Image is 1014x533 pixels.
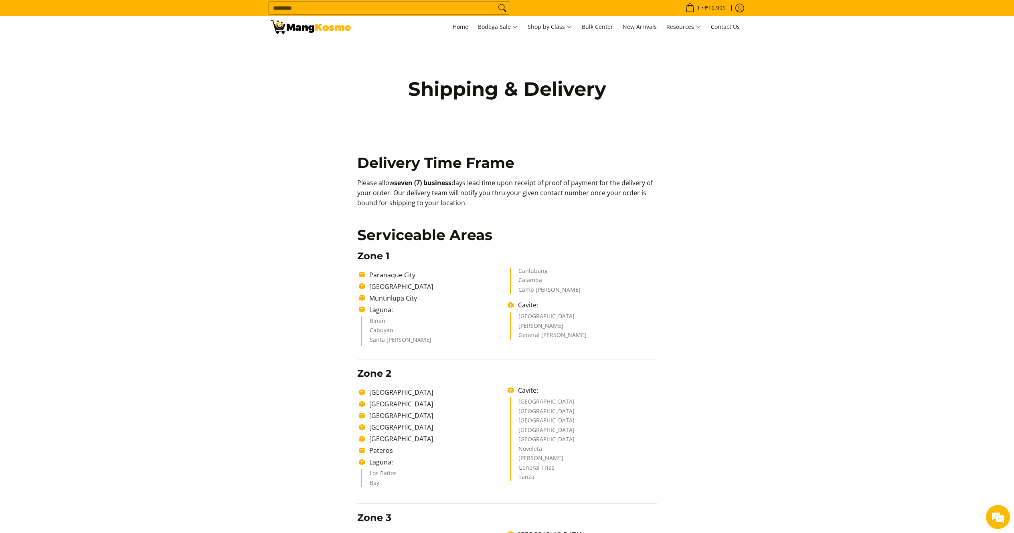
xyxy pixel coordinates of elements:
li: [GEOGRAPHIC_DATA] [365,282,508,291]
span: 1 [696,5,701,11]
li: [PERSON_NAME] [518,455,649,465]
h3: Zone 2 [357,367,657,380]
a: Bulk Center [578,16,617,38]
li: [GEOGRAPHIC_DATA] [365,434,508,444]
li: [GEOGRAPHIC_DATA] [365,388,508,397]
span: New Arrivals [623,23,657,30]
li: [GEOGRAPHIC_DATA] [518,427,649,437]
a: Bodega Sale [474,16,522,38]
b: seven (7) business [394,178,451,187]
p: Please allow days lead time upon receipt of proof of payment for the delivery of your order. Our ... [357,178,657,216]
span: Contact Us [711,23,740,30]
span: • [683,4,728,12]
h1: Shipping & Delivery [391,77,623,101]
span: Bulk Center [582,23,613,30]
li: Laguna: [365,305,508,315]
li: [PERSON_NAME] [518,323,649,333]
li: Laguna: [365,457,508,467]
li: [GEOGRAPHIC_DATA] [518,313,649,323]
li: [GEOGRAPHIC_DATA] [365,411,508,420]
li: [GEOGRAPHIC_DATA] [365,399,508,409]
h2: Serviceable Areas [357,226,657,244]
li: Pateros [365,446,508,455]
li: [GEOGRAPHIC_DATA] [518,399,649,408]
li: Santa [PERSON_NAME] [370,337,500,347]
li: Tanza [518,474,649,481]
h2: Delivery Time Frame [357,154,657,172]
li: Canlubang [518,268,649,278]
a: Contact Us [707,16,744,38]
li: General Trias [518,465,649,474]
a: New Arrivals [619,16,661,38]
li: [GEOGRAPHIC_DATA] [365,422,508,432]
li: Cavite: [514,386,656,395]
li: Los Baños [370,470,500,480]
li: Muntinlupa City [365,293,508,303]
a: Resources [662,16,705,38]
span: ₱16,995 [703,5,727,11]
li: [GEOGRAPHIC_DATA] [518,408,649,418]
li: Noveleta [518,446,649,456]
a: Home [449,16,472,38]
nav: Main Menu [359,16,744,38]
li: General [PERSON_NAME] [518,332,649,339]
button: Search [496,2,509,14]
span: Paranaque City [369,271,415,279]
li: Camp [PERSON_NAME] [518,287,649,294]
span: Home [453,23,468,30]
a: Shop by Class [524,16,576,38]
h3: Zone 1 [357,250,657,262]
li: Biñan [370,318,500,328]
li: [GEOGRAPHIC_DATA] [518,418,649,427]
li: Calamba [518,277,649,287]
li: Bay [370,480,500,487]
h3: Zone 3 [357,512,657,524]
span: Shop by Class [528,22,572,32]
span: Resources [666,22,701,32]
li: Cabuyao [370,327,500,337]
li: [GEOGRAPHIC_DATA] [518,436,649,446]
span: Bodega Sale [478,22,518,32]
img: Shipping &amp; Delivery Page l Mang Kosme: Home Appliances Warehouse Sale! [271,20,351,34]
li: Cavite: [514,300,656,310]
